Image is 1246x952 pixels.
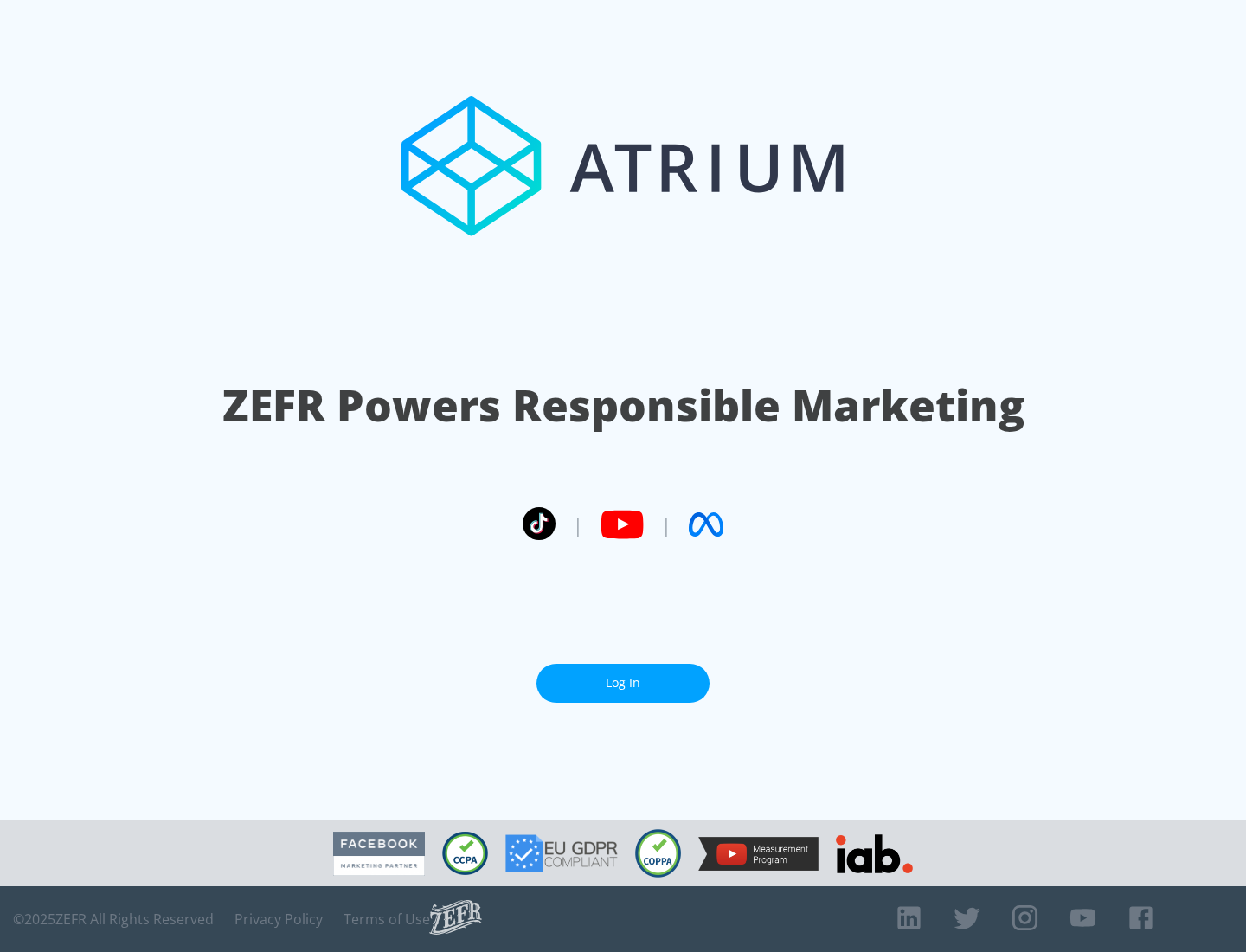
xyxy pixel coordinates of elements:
img: IAB [836,834,913,873]
span: | [573,511,583,537]
img: YouTube Measurement Program [698,837,819,871]
h1: ZEFR Powers Responsible Marketing [222,376,1024,435]
span: © 2025 ZEFR All Rights Reserved [13,910,214,928]
a: Privacy Policy [234,910,323,928]
a: Terms of Use [344,910,430,928]
img: Facebook Marketing Partner [333,832,425,876]
img: COPPA Compliant [635,829,681,878]
a: Log In [536,664,710,703]
span: | [661,511,671,537]
img: CCPA Compliant [442,832,488,875]
img: GDPR Compliant [505,834,618,872]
